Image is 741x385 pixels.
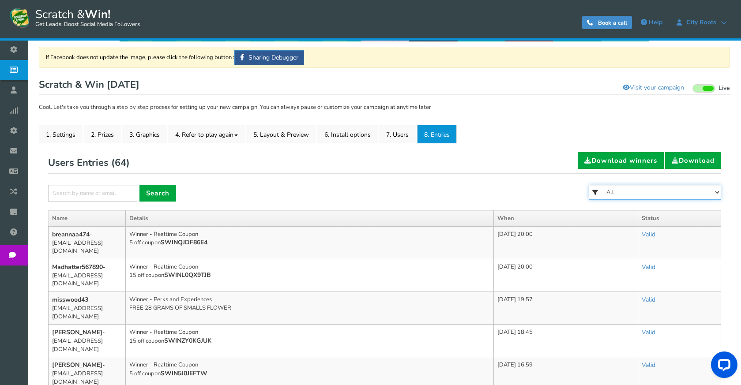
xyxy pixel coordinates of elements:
[598,19,627,27] span: Book a call
[494,292,638,325] td: [DATE] 19:57
[115,156,126,169] span: 64
[48,152,130,173] h2: Users Entries ( )
[126,259,494,292] td: Winner - Realtime Coupon 15 off coupon
[49,211,126,227] th: Name
[642,230,655,239] a: Valid
[85,7,110,22] strong: Win!
[84,125,121,143] a: 2. Prizes
[9,7,31,29] img: Scratch and Win
[161,238,207,247] b: SWINQJDF86E4
[642,263,655,271] a: Valid
[718,84,730,93] span: Live
[665,152,721,169] a: Download
[638,211,721,227] th: Status
[234,50,304,65] a: Sharing Debugger
[52,263,103,271] b: Madhatter567890
[578,152,664,169] a: Download winners
[494,325,638,357] td: [DATE] 18:45
[317,125,378,143] a: 6. Install options
[122,125,167,143] a: 3. Graphics
[642,295,655,304] a: Valid
[642,361,655,369] a: Valid
[161,369,207,378] b: SWIN5J0JEFTW
[9,7,140,29] a: Scratch &Win! Get Leads, Boost Social Media Followers
[582,16,632,29] a: Book a call
[48,185,137,202] input: Search by name or email
[52,230,90,239] b: breannaa474
[52,328,102,336] b: [PERSON_NAME]
[39,77,730,94] h1: Scratch & Win [DATE]
[246,125,316,143] a: 5. Layout & Preview
[704,348,741,385] iframe: LiveChat chat widget
[642,328,655,336] a: Valid
[126,325,494,357] td: Winner - Realtime Coupon 15 off coupon
[52,361,102,369] b: [PERSON_NAME]
[39,47,730,68] div: If Facebook does not update the image, please click the following button :
[52,295,88,304] b: misswood43
[164,271,211,279] b: SWINL0QX9TJB
[682,19,721,26] span: City Roots
[168,125,245,143] a: 4. Refer to play again
[126,211,494,227] th: Details
[39,125,83,143] a: 1. Settings
[494,259,638,292] td: [DATE] 20:00
[39,103,730,112] p: Cool. Let's take you through a step by step process for setting up your new campaign. You can alw...
[49,292,126,325] td: - [EMAIL_ADDRESS][DOMAIN_NAME]
[126,226,494,259] td: Winner - Realtime Coupon 5 off coupon
[379,125,416,143] a: 7. Users
[49,226,126,259] td: - [EMAIL_ADDRESS][DOMAIN_NAME]
[164,336,211,345] b: SWINZY0KGJUK
[636,15,667,30] a: Help
[649,18,662,26] span: Help
[417,125,457,143] a: 8. Entries
[494,226,638,259] td: [DATE] 20:00
[139,185,176,202] a: Search
[31,7,140,29] span: Scratch &
[49,325,126,357] td: - [EMAIL_ADDRESS][DOMAIN_NAME]
[49,259,126,292] td: - [EMAIL_ADDRESS][DOMAIN_NAME]
[126,292,494,325] td: Winner - Perks and Experiences FREE 28 GRAMS OF SMALLS FLOWER
[35,21,140,28] small: Get Leads, Boost Social Media Followers
[617,80,690,95] a: Visit your campaign
[494,211,638,227] th: When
